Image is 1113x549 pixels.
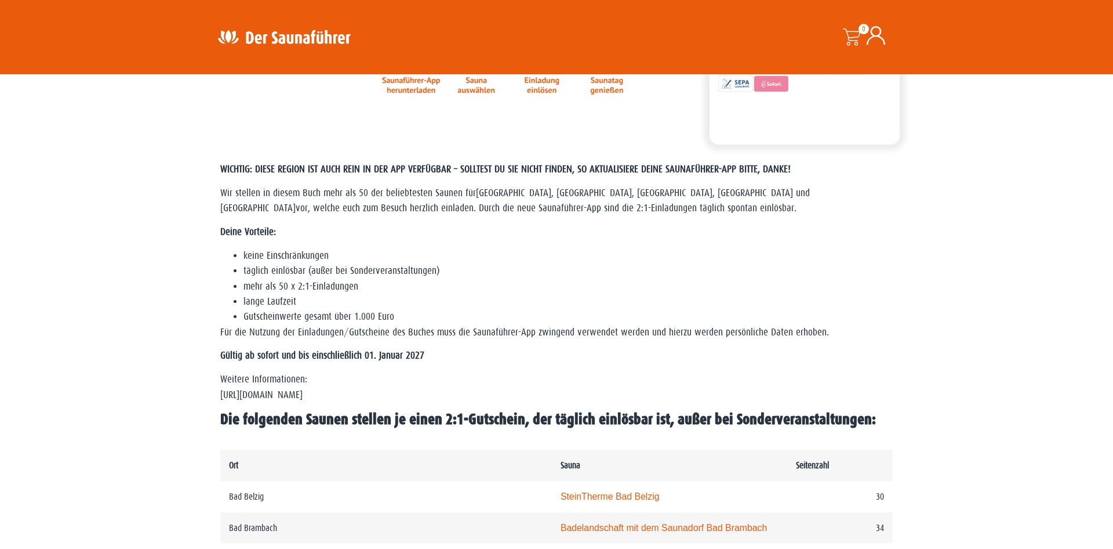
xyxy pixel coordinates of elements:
strong: Ort [229,460,238,470]
li: mehr als 50 x 2:1-Einladungen [243,279,893,294]
strong: Sauna [561,460,580,470]
span: Wir stellen in diesem Buch mehr als 50 der beliebtesten Saunen für [220,187,476,198]
td: 34 [787,512,893,544]
a: SteinTherme Bad Belzig [561,492,660,501]
strong: Seitenzahl [796,460,829,470]
strong: Gültig ab sofort und bis einschließlich 01. Januar 2027 [220,350,424,361]
td: Bad Belzig [220,481,552,512]
td: Bad Brambach [220,512,552,544]
span: WICHTIG: DIESE REGION IST AUCH REIN IN DER APP VERFÜGBAR – SOLLTEST DU SIE NICHT FINDEN, SO AKTUA... [220,164,791,175]
p: Für die Nutzung der Einladungen/Gutscheine des Buches muss die Saunaführer-App zwingend verwendet... [220,325,893,340]
li: lange Laufzeit [243,294,893,309]
strong: Deine Vorteile: [220,226,276,237]
span: 0 [859,24,869,34]
span: vor, welche euch zum Besuch herzlich einladen. Durch die neue Saunaführer-App sind die 2:1-Einlad... [296,203,796,214]
li: keine Einschränkungen [243,248,893,263]
li: täglich einlösbar (außer bei Sonderveranstaltungen) [243,263,893,279]
p: Weitere Informationen: [URL][DOMAIN_NAME] [220,372,893,403]
li: Gutscheinwerte gesamt über 1.000 Euro [243,309,893,324]
a: Badelandschaft mit dem Saunadorf Bad Brambach [561,523,767,533]
span: Die folgenden Saunen stellen je einen 2:1-Gutschein, der täglich einlösbar ist, außer bei Sonderv... [220,411,876,428]
span: [GEOGRAPHIC_DATA], [GEOGRAPHIC_DATA], [GEOGRAPHIC_DATA], [GEOGRAPHIC_DATA] und [GEOGRAPHIC_DATA] [220,187,810,214]
td: 30 [787,481,893,512]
